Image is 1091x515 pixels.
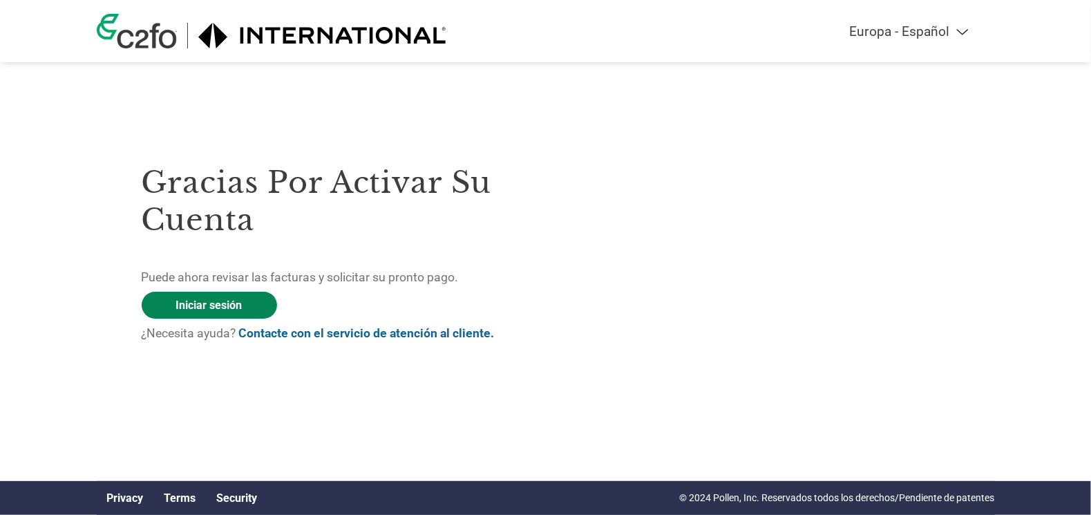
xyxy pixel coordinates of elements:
a: Security [217,491,258,505]
a: Privacy [107,491,144,505]
p: © 2024 Pollen, Inc. Reservados todos los derechos/Pendiente de patentes [680,491,995,505]
a: Iniciar sesión [142,292,277,319]
a: Contacte con el servicio de atención al cliente. [239,326,495,340]
img: International Motors, LLC. [198,23,447,48]
p: ¿Necesita ayuda? [142,324,546,342]
h3: Gracias por activar su cuenta [142,164,546,238]
a: Terms [164,491,196,505]
p: Puede ahora revisar las facturas y solicitar su pronto pago. [142,268,546,286]
img: c2fo logo [97,14,177,48]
